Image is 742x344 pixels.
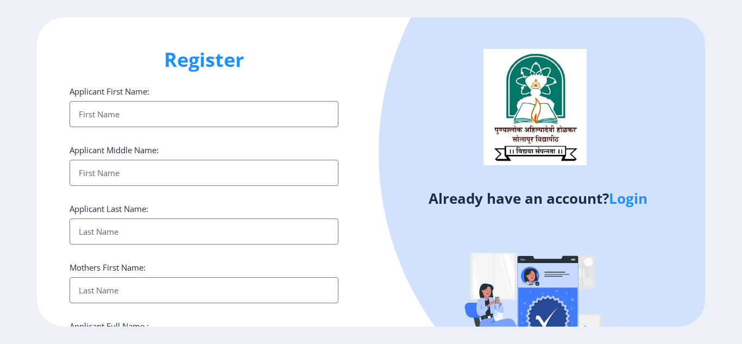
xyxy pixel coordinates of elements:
[70,321,149,342] label: Applicant Full Name : (As on marksheet)
[70,145,159,155] label: Applicant Middle Name:
[379,190,697,207] h4: Already have an account?
[70,277,338,303] input: Last Name
[70,47,338,73] h1: Register
[609,189,647,208] a: Login
[70,218,338,245] input: Last Name
[70,203,148,214] label: Applicant Last Name:
[70,160,338,186] input: First Name
[70,262,146,273] label: Mothers First Name:
[70,101,338,127] input: First Name
[483,49,587,165] img: logo
[70,86,149,97] label: Applicant First Name:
